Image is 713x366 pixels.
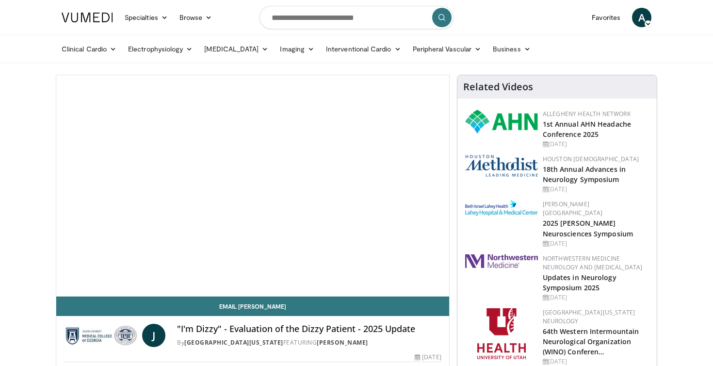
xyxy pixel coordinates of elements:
[543,239,649,248] div: [DATE]
[174,8,218,27] a: Browse
[543,254,643,271] a: Northwestern Medicine Neurology and [MEDICAL_DATA]
[56,39,122,59] a: Clinical Cardio
[543,308,635,325] a: [GEOGRAPHIC_DATA][US_STATE] Neurology
[407,39,487,59] a: Peripheral Vascular
[64,324,138,347] img: Medical College of Georgia - Augusta University
[543,110,631,118] a: Allegheny Health Network
[477,308,526,359] img: f6362829-b0a3-407d-a044-59546adfd345.png.150x105_q85_autocrop_double_scale_upscale_version-0.2.png
[122,39,198,59] a: Electrophysiology
[56,297,449,316] a: Email [PERSON_NAME]
[415,353,441,362] div: [DATE]
[119,8,174,27] a: Specialties
[543,357,649,366] div: [DATE]
[543,327,639,356] a: 64th Western Intermountain Neurological Organization (WINO) Conferen…
[465,200,538,216] img: e7977282-282c-4444-820d-7cc2733560fd.jpg.150x105_q85_autocrop_double_scale_upscale_version-0.2.jpg
[274,39,320,59] a: Imaging
[543,218,633,238] a: 2025 [PERSON_NAME] Neurosciences Symposium
[543,273,616,292] a: Updates in Neurology Symposium 2025
[56,75,449,297] video-js: Video Player
[465,254,538,268] img: 2a462fb6-9365-492a-ac79-3166a6f924d8.png.150x105_q85_autocrop_double_scale_upscale_version-0.2.jpg
[543,165,626,184] a: 18th Annual Advances in Neurology Symposium
[543,200,603,217] a: [PERSON_NAME][GEOGRAPHIC_DATA]
[543,140,649,149] div: [DATE]
[184,338,283,347] a: [GEOGRAPHIC_DATA][US_STATE]
[543,155,639,163] a: Houston [DEMOGRAPHIC_DATA]
[586,8,626,27] a: Favorites
[465,110,538,133] img: 628ffacf-ddeb-4409-8647-b4d1102df243.png.150x105_q85_autocrop_double_scale_upscale_version-0.2.png
[465,155,538,177] img: 5e4488cc-e109-4a4e-9fd9-73bb9237ee91.png.150x105_q85_autocrop_double_scale_upscale_version-0.2.png
[632,8,651,27] a: A
[317,338,368,347] a: [PERSON_NAME]
[487,39,536,59] a: Business
[198,39,274,59] a: [MEDICAL_DATA]
[62,13,113,22] img: VuMedi Logo
[543,185,649,194] div: [DATE]
[177,338,441,347] div: By FEATURING
[320,39,407,59] a: Interventional Cardio
[177,324,441,334] h4: "I'm Dizzy" - Evaluation of the Dizzy Patient - 2025 Update
[543,119,631,139] a: 1st Annual AHN Headache Conference 2025
[142,324,165,347] a: J
[259,6,454,29] input: Search topics, interventions
[543,293,649,302] div: [DATE]
[463,81,533,93] h4: Related Videos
